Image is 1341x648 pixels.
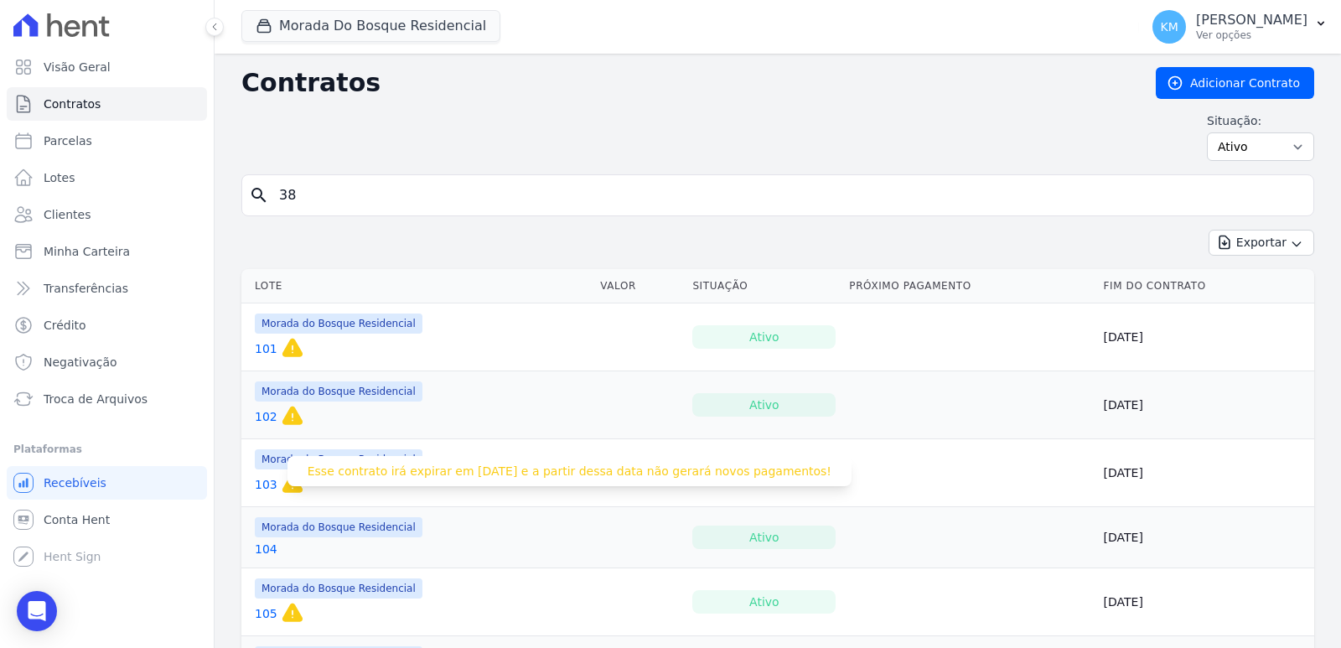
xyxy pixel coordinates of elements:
[255,578,422,599] span: Morada do Bosque Residencial
[1160,21,1178,33] span: KM
[255,517,422,537] span: Morada do Bosque Residencial
[13,439,200,459] div: Plataformas
[269,179,1307,212] input: Buscar por nome do lote
[44,317,86,334] span: Crédito
[1139,3,1341,50] button: KM [PERSON_NAME] Ver opções
[1196,12,1307,29] p: [PERSON_NAME]
[692,526,836,549] div: Ativo
[1097,303,1314,371] td: [DATE]
[1097,371,1314,439] td: [DATE]
[7,50,207,84] a: Visão Geral
[255,476,277,493] a: 103
[686,269,842,303] th: Situação
[7,235,207,268] a: Minha Carteira
[44,59,111,75] span: Visão Geral
[44,132,92,149] span: Parcelas
[255,314,422,334] span: Morada do Bosque Residencial
[1097,269,1314,303] th: Fim do Contrato
[1156,67,1314,99] a: Adicionar Contrato
[1097,507,1314,568] td: [DATE]
[593,269,686,303] th: Valor
[7,87,207,121] a: Contratos
[7,161,207,194] a: Lotes
[255,449,422,469] span: Morada do Bosque Residencial
[44,243,130,260] span: Minha Carteira
[255,408,277,425] a: 102
[7,466,207,500] a: Recebíveis
[241,68,1129,98] h2: Contratos
[249,185,269,205] i: search
[692,393,836,417] div: Ativo
[44,391,148,407] span: Troca de Arquivos
[7,272,207,305] a: Transferências
[1097,568,1314,636] td: [DATE]
[44,511,110,528] span: Conta Hent
[1196,29,1307,42] p: Ver opções
[7,308,207,342] a: Crédito
[7,124,207,158] a: Parcelas
[44,280,128,297] span: Transferências
[44,96,101,112] span: Contratos
[7,198,207,231] a: Clientes
[692,590,836,614] div: Ativo
[241,10,500,42] button: Morada Do Bosque Residencial
[255,605,277,622] a: 105
[692,325,836,349] div: Ativo
[17,591,57,631] div: Open Intercom Messenger
[1209,230,1314,256] button: Exportar
[1097,439,1314,507] td: [DATE]
[842,269,1096,303] th: Próximo Pagamento
[44,354,117,371] span: Negativação
[1207,112,1314,129] label: Situação:
[44,474,106,491] span: Recebíveis
[7,503,207,537] a: Conta Hent
[255,340,277,357] a: 101
[287,456,852,486] span: Esse contrato irá expirar em [DATE] e a partir dessa data não gerará novos pagamentos!
[44,169,75,186] span: Lotes
[255,381,422,402] span: Morada do Bosque Residencial
[44,206,91,223] span: Clientes
[7,345,207,379] a: Negativação
[7,382,207,416] a: Troca de Arquivos
[241,269,593,303] th: Lote
[255,541,277,557] a: 104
